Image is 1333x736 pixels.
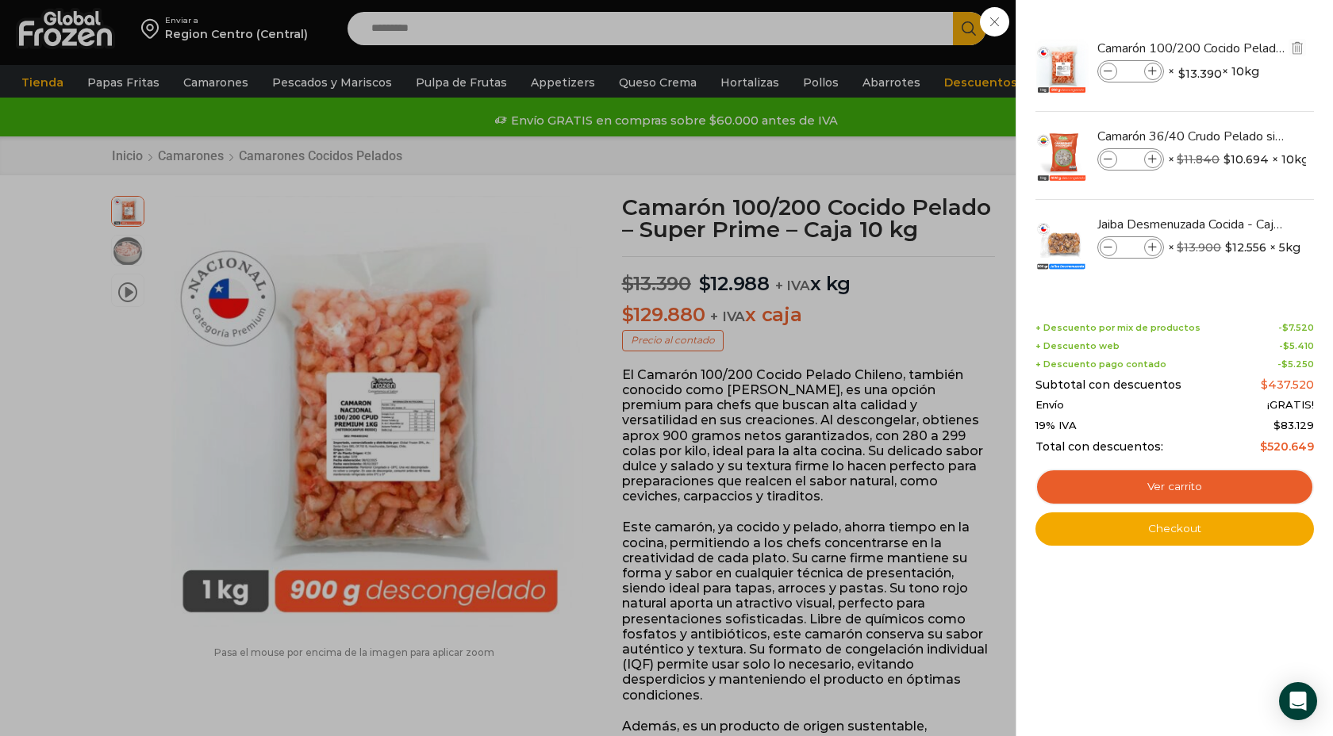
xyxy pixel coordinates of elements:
span: $ [1177,240,1184,255]
span: × × 10kg [1168,60,1259,82]
span: × × 10kg [1168,148,1309,171]
div: Open Intercom Messenger [1279,682,1317,720]
input: Product quantity [1119,239,1143,256]
a: Camarón 36/40 Crudo Pelado sin Vena - Super Prime - Caja 10 kg [1097,128,1286,145]
input: Product quantity [1119,63,1143,80]
bdi: 5.250 [1281,358,1314,370]
span: $ [1178,66,1185,82]
span: $ [1224,151,1231,167]
span: $ [1260,439,1267,454]
span: 83.129 [1273,419,1314,431]
span: - [1277,359,1314,370]
img: Eliminar Camarón 100/200 Cocido Pelado - Super Prime - Caja 10 kg del carrito [1290,40,1304,55]
bdi: 11.840 [1177,152,1220,167]
a: Checkout [1035,512,1314,546]
span: Total con descuentos: [1035,440,1163,454]
span: + Descuento pago contado [1035,359,1166,370]
span: Subtotal con descuentos [1035,378,1181,392]
bdi: 12.556 [1225,240,1266,255]
a: Camarón 100/200 Cocido Pelado - Super Prime - Caja 10 kg [1097,40,1286,57]
span: $ [1225,240,1232,255]
span: - [1278,323,1314,333]
bdi: 5.410 [1283,340,1314,351]
span: + Descuento por mix de productos [1035,323,1200,333]
span: $ [1261,378,1268,392]
bdi: 7.520 [1282,322,1314,333]
span: $ [1282,322,1289,333]
bdi: 520.649 [1260,439,1314,454]
span: 19% IVA [1035,420,1077,432]
bdi: 10.694 [1224,151,1269,167]
span: + Descuento web [1035,341,1120,351]
a: Ver carrito [1035,469,1314,505]
span: Envío [1035,399,1064,412]
span: × × 5kg [1168,236,1300,259]
bdi: 437.520 [1261,378,1314,392]
span: ¡GRATIS! [1267,399,1314,412]
span: - [1279,341,1314,351]
span: $ [1281,358,1288,370]
span: $ [1177,152,1184,167]
span: $ [1283,340,1289,351]
span: $ [1273,419,1281,431]
input: Product quantity [1119,151,1143,168]
a: Jaiba Desmenuzada Cocida - Caja 5 kg [1097,216,1286,233]
bdi: 13.390 [1178,66,1222,82]
a: Eliminar Camarón 100/200 Cocido Pelado - Super Prime - Caja 10 kg del carrito [1289,39,1306,59]
bdi: 13.900 [1177,240,1221,255]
